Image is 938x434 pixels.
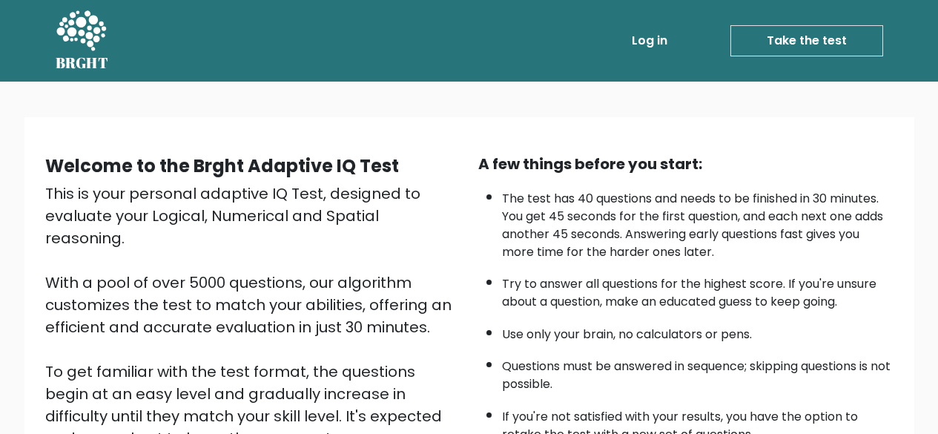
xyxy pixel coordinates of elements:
li: The test has 40 questions and needs to be finished in 30 minutes. You get 45 seconds for the firs... [502,183,894,261]
a: BRGHT [56,6,109,76]
a: Log in [626,26,673,56]
div: A few things before you start: [478,153,894,175]
a: Take the test [730,25,883,56]
li: Use only your brain, no calculators or pens. [502,318,894,343]
li: Try to answer all questions for the highest score. If you're unsure about a question, make an edu... [502,268,894,311]
li: Questions must be answered in sequence; skipping questions is not possible. [502,350,894,393]
b: Welcome to the Brght Adaptive IQ Test [45,154,399,178]
h5: BRGHT [56,54,109,72]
